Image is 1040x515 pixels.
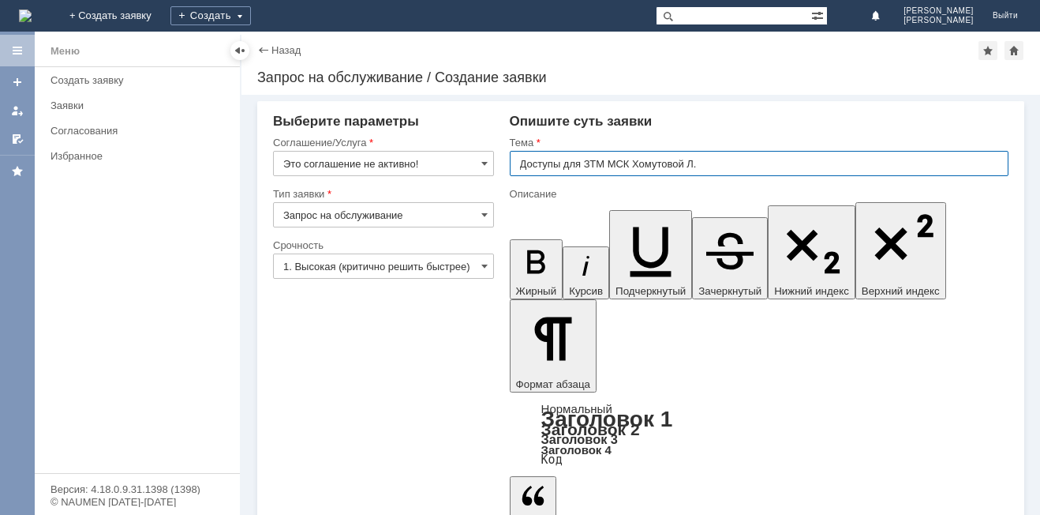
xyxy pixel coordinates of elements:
[51,497,224,507] div: © NAUMEN [DATE]-[DATE]
[273,189,491,199] div: Тип заявки
[609,210,692,299] button: Подчеркнутый
[774,285,849,297] span: Нижний индекс
[862,285,940,297] span: Верхний индекс
[19,9,32,22] a: Перейти на домашнюю страницу
[541,402,612,415] a: Нормальный
[615,285,686,297] span: Подчеркнутый
[903,16,974,25] span: [PERSON_NAME]
[510,189,1005,199] div: Описание
[569,285,603,297] span: Курсив
[51,74,230,86] div: Создать заявку
[698,285,761,297] span: Зачеркнутый
[541,407,673,431] a: Заголовок 1
[273,114,419,129] span: Выберите параметры
[230,41,249,60] div: Скрыть меню
[51,42,80,61] div: Меню
[19,9,32,22] img: logo
[510,114,653,129] span: Опишите суть заявки
[692,217,768,299] button: Зачеркнутый
[5,70,30,95] a: Создать заявку
[51,100,230,111] div: Заявки
[768,205,855,299] button: Нижний индекс
[516,378,590,390] span: Формат абзаца
[273,137,491,148] div: Соглашение/Услуга
[541,453,563,467] a: Код
[44,118,237,143] a: Согласования
[51,484,224,494] div: Версия: 4.18.0.9.31.1398 (1398)
[5,126,30,152] a: Мои согласования
[541,443,612,457] a: Заголовок 4
[1004,41,1023,60] div: Сделать домашней страницей
[170,6,251,25] div: Создать
[44,68,237,92] a: Создать заявку
[811,7,827,22] span: Расширенный поиск
[5,98,30,123] a: Мои заявки
[978,41,997,60] div: Добавить в избранное
[510,137,1005,148] div: Тема
[541,420,640,438] a: Заголовок 2
[51,125,230,137] div: Согласования
[510,404,1008,465] div: Формат абзаца
[855,202,946,299] button: Верхний индекс
[44,93,237,118] a: Заявки
[510,239,563,299] button: Жирный
[273,240,491,250] div: Срочность
[541,432,618,446] a: Заголовок 3
[257,70,1024,85] div: Запрос на обслуживание / Создание заявки
[51,150,213,162] div: Избранное
[903,6,974,16] span: [PERSON_NAME]
[510,299,597,393] button: Формат абзаца
[516,285,557,297] span: Жирный
[563,246,609,299] button: Курсив
[271,44,301,56] a: Назад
